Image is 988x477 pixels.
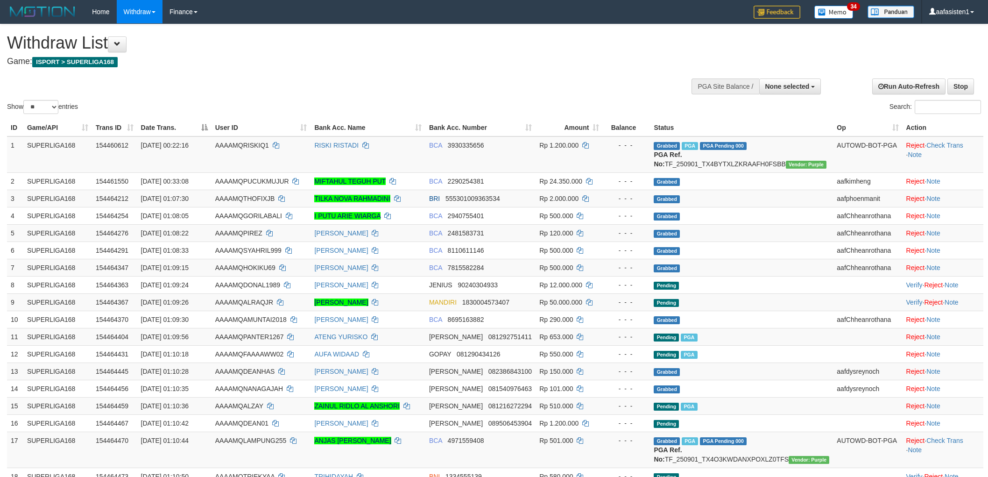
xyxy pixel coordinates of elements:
[488,333,532,341] span: Copy 081292751411 to clipboard
[607,315,646,324] div: - - -
[462,299,509,306] span: Copy 1830004573407 to clipboard
[314,350,359,358] a: AUFA WIDAAD
[903,119,983,136] th: Action
[32,57,118,67] span: ISPORT > SUPERLIGA168
[603,119,650,136] th: Balance
[7,363,23,380] td: 13
[429,299,457,306] span: MANDIRI
[7,172,23,190] td: 2
[654,195,680,203] span: Grabbed
[7,293,23,311] td: 9
[903,242,983,259] td: ·
[926,402,940,410] a: Note
[906,420,925,427] a: Reject
[681,334,697,342] span: Marked by aafromsomean
[429,333,483,341] span: [PERSON_NAME]
[906,281,923,289] a: Verify
[314,402,400,410] a: ZAINUL RIDLO AL ANSHORI
[607,194,646,203] div: - - -
[903,363,983,380] td: ·
[654,247,680,255] span: Grabbed
[607,177,646,186] div: - - -
[96,264,128,271] span: 154464347
[833,363,902,380] td: aafdysreynoch
[654,299,679,307] span: Pending
[23,276,92,293] td: SUPERLIGA168
[429,316,442,323] span: BCA
[96,247,128,254] span: 154464291
[926,368,940,375] a: Note
[847,2,860,11] span: 34
[23,224,92,242] td: SUPERLIGA168
[215,333,284,341] span: AAAAMQPANTER1267
[903,432,983,468] td: · ·
[445,195,500,202] span: Copy 555301009363534 to clipboard
[7,276,23,293] td: 8
[833,172,902,190] td: aafkimheng
[833,136,902,173] td: AUTOWD-BOT-PGA
[906,316,925,323] a: Reject
[903,207,983,224] td: ·
[539,142,579,149] span: Rp 1.200.000
[889,100,981,114] label: Search:
[906,437,925,444] a: Reject
[23,242,92,259] td: SUPERLIGA168
[92,119,137,136] th: Trans ID: activate to sort column ascending
[96,299,128,306] span: 154464367
[7,432,23,468] td: 17
[654,446,682,463] b: PGA Ref. No:
[429,229,442,237] span: BCA
[457,350,500,358] span: Copy 081290434126 to clipboard
[137,119,212,136] th: Date Trans.: activate to sort column descending
[429,178,442,185] span: BCA
[215,264,275,271] span: AAAAMQHOKIKU69
[539,420,579,427] span: Rp 1.200.000
[215,299,273,306] span: AAAAMQALRAQJR
[926,142,963,149] a: Check Trans
[926,316,940,323] a: Note
[539,350,573,358] span: Rp 550.000
[906,178,925,185] a: Reject
[906,142,925,149] a: Reject
[7,311,23,328] td: 10
[314,316,368,323] a: [PERSON_NAME]
[311,119,425,136] th: Bank Acc. Name: activate to sort column ascending
[539,264,573,271] span: Rp 500.000
[314,420,368,427] a: [PERSON_NAME]
[539,195,579,202] span: Rp 2.000.000
[7,259,23,276] td: 7
[654,213,680,221] span: Grabbed
[96,195,128,202] span: 154464212
[607,211,646,221] div: - - -
[539,385,573,392] span: Rp 101.000
[7,380,23,397] td: 14
[607,419,646,428] div: - - -
[23,136,92,173] td: SUPERLIGA168
[7,119,23,136] th: ID
[7,414,23,432] td: 16
[906,333,925,341] a: Reject
[314,385,368,392] a: [PERSON_NAME]
[539,281,582,289] span: Rp 12.000.000
[448,264,484,271] span: Copy 7815582284 to clipboard
[607,298,646,307] div: - - -
[215,212,282,220] span: AAAAMQGORILABALI
[903,397,983,414] td: ·
[607,384,646,393] div: - - -
[650,119,833,136] th: Status
[141,264,189,271] span: [DATE] 01:09:15
[786,161,826,169] span: Vendor URL: https://trx4.1velocity.biz
[833,432,902,468] td: AUTOWD-BOT-PGA
[681,403,697,411] span: Marked by aafromsomean
[903,190,983,207] td: ·
[650,136,833,173] td: TF_250901_TX4BYTXLZKRAAFH0FSBB
[7,5,78,19] img: MOTION_logo.png
[429,142,442,149] span: BCA
[23,328,92,345] td: SUPERLIGA168
[654,151,682,168] b: PGA Ref. No:
[906,385,925,392] a: Reject
[926,247,940,254] a: Note
[429,368,483,375] span: [PERSON_NAME]
[96,368,128,375] span: 154464445
[429,402,483,410] span: [PERSON_NAME]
